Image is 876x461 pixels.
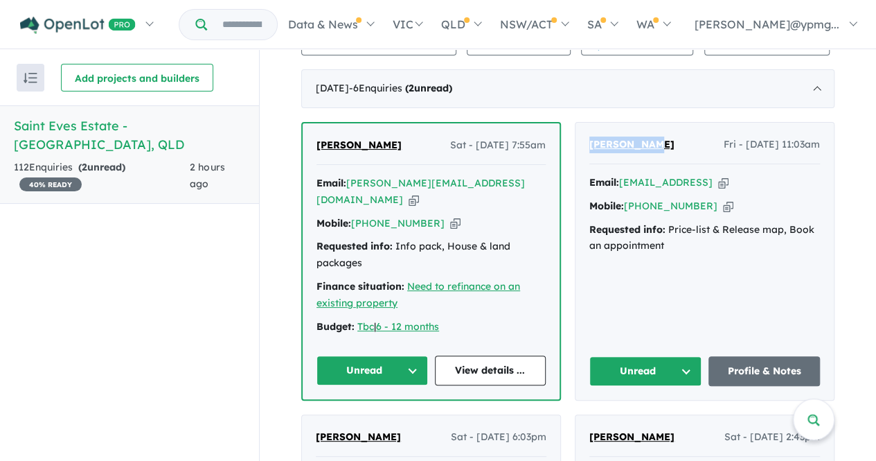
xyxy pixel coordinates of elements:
[589,430,674,443] span: [PERSON_NAME]
[316,217,351,229] strong: Mobile:
[20,17,136,34] img: Openlot PRO Logo White
[316,238,546,272] div: Info pack, House & land packages
[316,320,355,333] strong: Budget:
[316,280,520,309] a: Need to refinance on an existing property
[24,73,37,83] img: sort.svg
[451,429,546,446] span: Sat - [DATE] 6:03pm
[190,161,224,190] span: 2 hours ago
[316,429,401,446] a: [PERSON_NAME]
[409,82,414,94] span: 2
[19,177,82,191] span: 40 % READY
[14,159,190,193] div: 112 Enquir ies
[450,216,461,231] button: Copy
[357,320,374,333] a: Tbc
[210,10,274,40] input: Try estate name, suburb, builder or developer
[405,82,452,94] strong: ( unread)
[589,176,619,189] strong: Email:
[589,222,820,255] div: Price-list & Release map, Book an appointment
[316,139,402,151] span: [PERSON_NAME]
[589,200,624,212] strong: Mobile:
[409,193,419,207] button: Copy
[624,200,717,212] a: [PHONE_NUMBER]
[351,217,445,229] a: [PHONE_NUMBER]
[316,177,525,206] a: [PERSON_NAME][EMAIL_ADDRESS][DOMAIN_NAME]
[724,429,820,446] span: Sat - [DATE] 2:43pm
[316,137,402,154] a: [PERSON_NAME]
[695,17,839,31] span: [PERSON_NAME]@ypmg...
[316,177,346,189] strong: Email:
[450,137,546,154] span: Sat - [DATE] 7:55am
[589,356,701,386] button: Unread
[724,137,820,153] span: Fri - [DATE] 11:03am
[61,64,213,92] button: Add projects and builders
[316,430,401,443] span: [PERSON_NAME]
[301,69,834,108] div: [DATE]
[316,280,404,293] strong: Finance situation:
[316,240,393,252] strong: Requested info:
[589,429,674,446] a: [PERSON_NAME]
[82,161,87,173] span: 2
[589,138,674,150] span: [PERSON_NAME]
[14,116,245,154] h5: Saint Eves Estate - [GEOGRAPHIC_DATA] , QLD
[589,137,674,153] a: [PERSON_NAME]
[349,82,452,94] span: - 6 Enquir ies
[723,199,733,214] button: Copy
[619,176,713,189] a: [EMAIL_ADDRESS]
[78,161,125,173] strong: ( unread)
[718,175,728,190] button: Copy
[708,356,821,386] a: Profile & Notes
[376,320,439,333] a: 6 - 12 months
[316,319,546,336] div: |
[589,223,665,236] strong: Requested info:
[316,356,428,385] button: Unread
[435,356,546,385] a: View details ...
